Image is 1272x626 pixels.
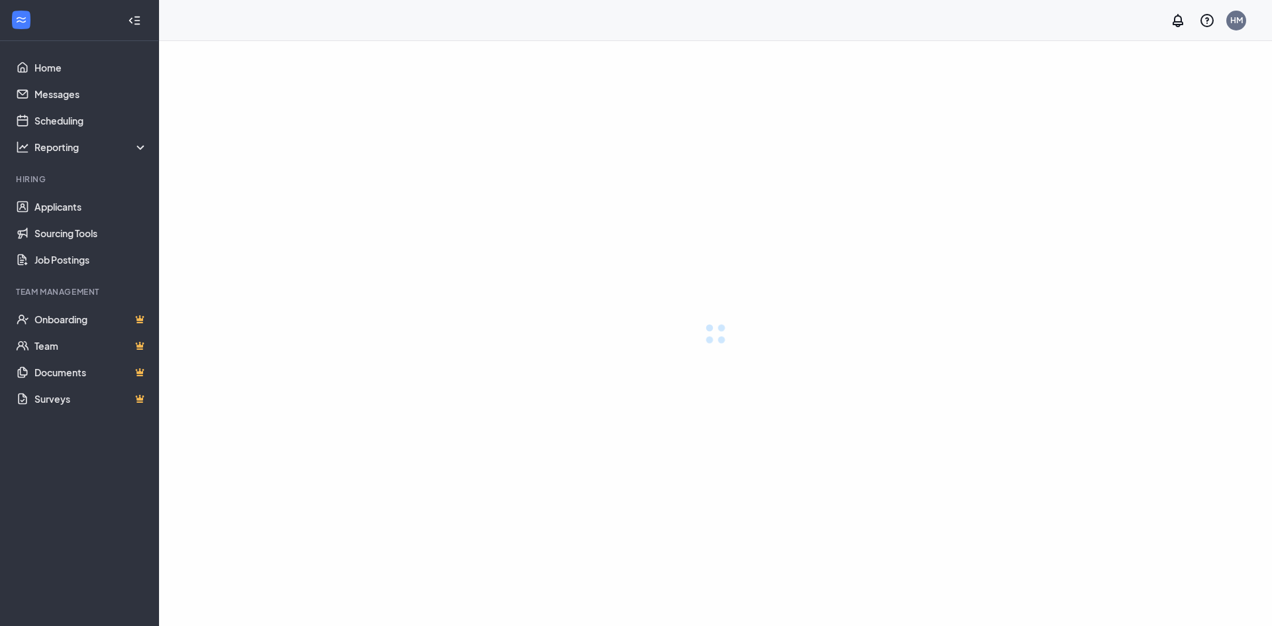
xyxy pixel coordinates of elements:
[1170,13,1186,28] svg: Notifications
[34,220,148,246] a: Sourcing Tools
[16,174,145,185] div: Hiring
[34,386,148,412] a: SurveysCrown
[34,107,148,134] a: Scheduling
[15,13,28,26] svg: WorkstreamLogo
[34,246,148,273] a: Job Postings
[34,81,148,107] a: Messages
[16,140,29,154] svg: Analysis
[34,54,148,81] a: Home
[16,286,145,297] div: Team Management
[34,140,148,154] div: Reporting
[128,14,141,27] svg: Collapse
[34,359,148,386] a: DocumentsCrown
[34,306,148,333] a: OnboardingCrown
[34,333,148,359] a: TeamCrown
[1199,13,1215,28] svg: QuestionInfo
[1230,15,1243,26] div: HM
[34,193,148,220] a: Applicants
